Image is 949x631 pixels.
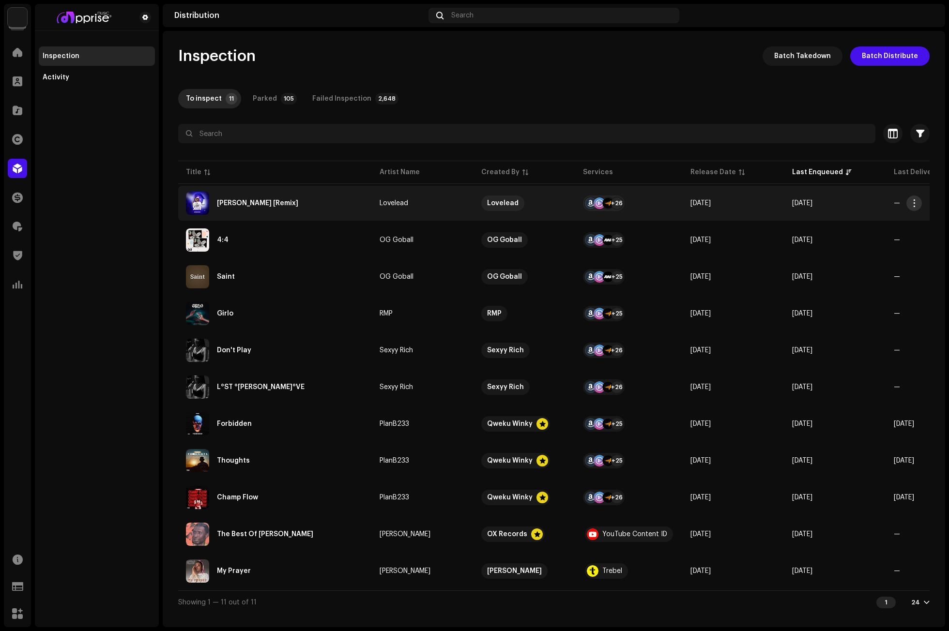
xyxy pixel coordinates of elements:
[850,46,930,66] button: Batch Distribute
[217,457,250,464] div: Thoughts
[186,376,209,399] img: a53129fc-2154-4a65-a516-b8035173c95e
[281,93,297,105] p-badge: 105
[380,347,413,354] div: Sexyy Rich
[481,167,520,177] div: Created By
[792,237,812,243] span: Oct 8, 2025
[217,310,233,317] div: Girlo
[792,273,812,280] span: Oct 8, 2025
[217,568,251,574] div: My Prayer
[481,416,567,432] span: Qweku Winky
[911,599,920,606] div: 24
[894,531,900,538] span: —
[763,46,842,66] button: Batch Takedown
[894,237,900,243] span: —
[481,490,567,505] span: Qweku Winky
[690,457,711,464] span: Jan 19, 2024
[380,421,409,427] div: PlanB233
[690,421,711,427] span: Sep 15, 2023
[39,68,155,87] re-m-nav-item: Activity
[487,416,533,432] div: Qweku Winky
[43,74,69,81] div: Activity
[894,200,900,207] span: —
[690,494,711,501] span: Nov 8, 2024
[487,343,524,358] div: Sexyy Rich
[186,339,209,362] img: e0306d47-99ef-45bb-ae3d-4b618ab2cd35
[487,269,522,285] div: OG Goball
[876,597,896,608] div: 1
[380,237,413,243] div: OG Goball
[792,384,812,391] span: Oct 7, 2025
[487,453,533,468] div: Qweku Winky
[217,237,229,243] div: 4:4
[380,568,466,574] span: Hannah Praise
[380,273,413,280] div: OG Goball
[380,273,466,280] span: OG Goball
[894,568,900,574] span: —
[380,568,430,574] div: [PERSON_NAME]
[380,531,466,538] span: Alex Konadu
[611,418,623,430] div: +25
[217,531,313,538] div: The Best Of Alex Konadu
[611,234,623,246] div: +25
[792,347,812,354] span: Oct 7, 2025
[481,195,567,211] span: Lovelead
[380,347,466,354] span: Sexyy Rich
[186,486,209,509] img: 269eeab4-2043-46f3-bae5-c39ac4f0b399
[186,228,209,252] img: dbae9324-c294-45cf-9939-a59e787d81f9
[380,494,409,501] div: PlanB233
[690,310,711,317] span: Oct 8, 2025
[792,167,843,177] div: Last Enqueued
[481,526,567,542] span: OX Records
[481,343,567,358] span: Sexyy Rich
[380,200,408,207] div: Lovelead
[39,46,155,66] re-m-nav-item: Inspection
[217,273,235,280] div: Saint
[380,310,393,317] div: RMP
[894,273,900,280] span: —
[918,8,934,23] img: 94355213-6620-4dec-931c-2264d4e76804
[481,306,567,321] span: RMP
[217,494,258,501] div: Champ Flow
[186,167,201,177] div: Title
[487,379,524,395] div: Sexyy Rich
[487,563,542,579] div: [PERSON_NAME]
[611,345,623,356] div: +26
[792,494,812,501] span: Oct 6, 2025
[894,384,900,391] span: —
[43,12,124,23] img: bf2740f5-a004-4424-adf7-7bc84ff11fd7
[186,559,209,583] img: bbc5060e-d522-4186-a8a0-030569a83fa0
[611,492,623,503] div: +26
[481,232,567,248] span: OG Goball
[611,455,623,466] div: +25
[862,46,918,66] span: Batch Distribute
[602,531,667,538] div: YouTube Content ID
[217,384,305,391] div: L°ST °R L°VE
[602,568,622,574] div: Trebel
[481,269,567,285] span: OG Goball
[792,457,812,464] span: Oct 6, 2025
[451,12,474,19] span: Search
[375,93,398,105] p-badge: 2,648
[792,568,812,574] span: Oct 4, 2025
[487,490,533,505] div: Qweku Winky
[487,526,527,542] div: OX Records
[186,302,209,325] img: 5a0a936b-7e0d-47a4-b27f-abdc9a83c0dc
[186,89,222,108] div: To inspect
[487,306,502,321] div: RMP
[380,421,466,427] span: PlanB233
[894,421,914,427] span: Oct 5, 2025
[174,12,425,19] div: Distribution
[792,200,812,207] span: Oct 8, 2025
[8,8,27,27] img: 1c16f3de-5afb-4452-805d-3f3454e20b1b
[380,384,466,391] span: Sexyy Rich
[481,379,567,395] span: Sexyy Rich
[178,599,257,606] span: Showing 1 — 11 out of 11
[690,200,711,207] span: Oct 8, 2025
[894,167,943,177] div: Last Delivered
[186,265,209,288] img: b977c86b-050d-4565-8b01-0c07ec4f3e68
[894,310,900,317] span: —
[611,271,623,283] div: +25
[380,494,466,501] span: PlanB233
[611,308,623,319] div: +25
[380,457,466,464] span: PlanB233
